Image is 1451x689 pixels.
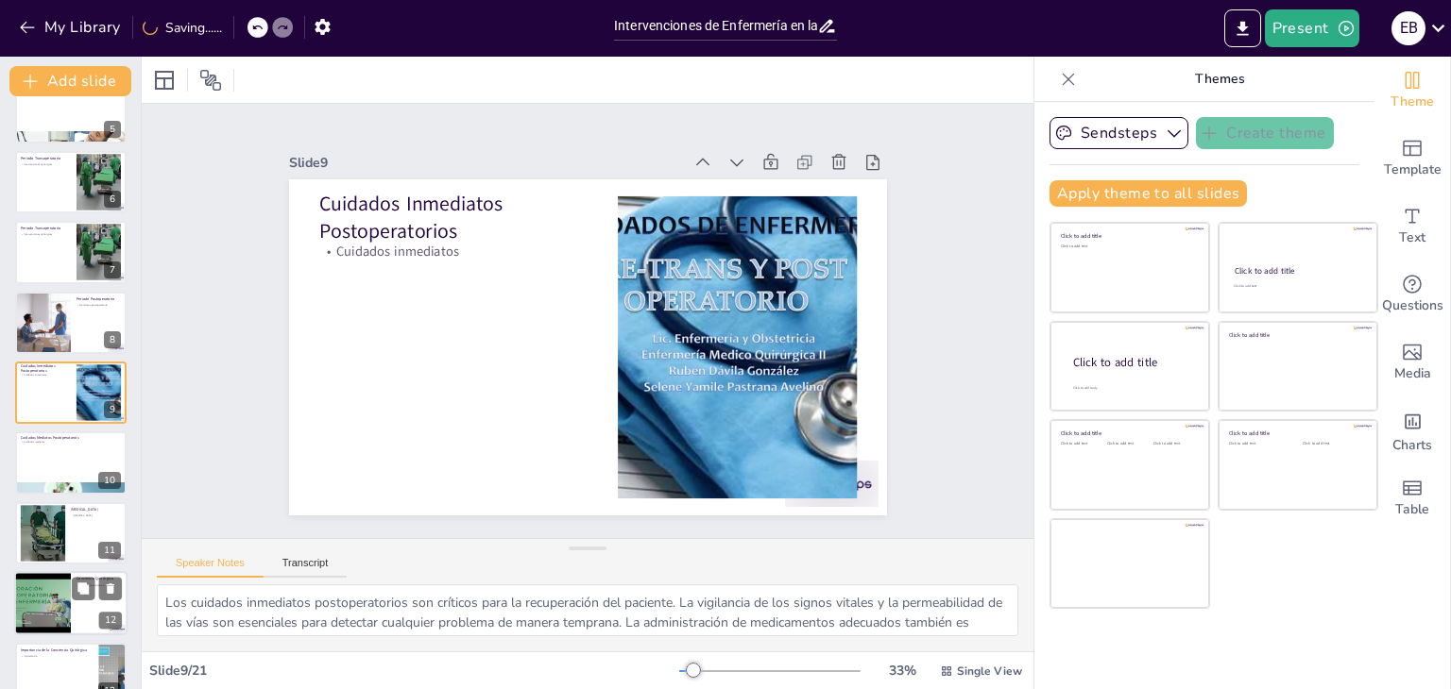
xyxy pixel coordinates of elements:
button: Present [1265,9,1359,47]
p: Monitoreo postoperatorio [77,303,121,307]
div: Click to add text [1234,284,1359,289]
div: Click to add body [1073,386,1192,391]
p: Cuidados mediatos [21,440,121,444]
div: Click to add title [1073,355,1194,371]
p: [MEDICAL_DATA] [71,507,121,513]
div: 10 [15,431,127,494]
span: Position [199,69,222,92]
p: Cuidados Inmediatos Postoperatorios [21,363,71,374]
div: Slide 9 / 21 [149,662,679,680]
span: Text [1399,227,1425,248]
span: Single View [957,664,1022,679]
div: Click to add title [1061,429,1196,437]
div: Layout [149,65,179,95]
div: Add a table [1374,464,1450,532]
p: Periodo Transoperatorio [21,226,71,231]
p: Periodo Postoperatorio [77,295,121,301]
div: 7 [15,221,127,283]
div: 9 [15,361,127,424]
button: Create theme [1196,117,1334,149]
span: Media [1394,363,1431,384]
p: [MEDICAL_DATA] [71,513,121,517]
div: 12 [99,613,122,630]
div: 7 [104,261,121,278]
div: Add ready made slides [1374,125,1450,193]
span: Table [1395,499,1429,520]
p: Importancia de la Conciencia Quirúrgica [21,647,94,652]
div: Get real-time input from your audience [1374,260,1450,328]
div: E B [1391,11,1425,45]
p: Cuidados Inmediatos Postoperatorios [649,148,852,398]
div: 8 [15,292,127,354]
button: Duplicate Slide [72,578,94,600]
div: Add charts and graphs [1374,396,1450,464]
div: Change the overall theme [1374,57,1450,125]
div: Slide 9 [653,167,898,496]
button: Speaker Notes [157,557,264,578]
div: Add images, graphics, shapes or video [1374,328,1450,396]
div: Click to add text [1061,442,1103,446]
span: Charts [1392,435,1432,456]
button: Delete Slide [99,578,122,600]
div: Click to add text [1303,442,1362,446]
div: Click to add title [1229,429,1364,437]
span: Theme [1391,92,1434,112]
div: 6 [15,151,127,213]
div: 11 [98,542,121,559]
textarea: Los cuidados inmediatos postoperatorios son críticos para la recuperación del paciente. La vigila... [157,584,1018,636]
p: Themes [1084,57,1356,102]
div: 9 [104,401,121,418]
input: Insert title [614,12,817,40]
div: 5 [15,81,127,143]
p: Periodo Transoperatorio [21,156,71,161]
div: 6 [104,191,121,208]
div: 12 [14,571,128,635]
button: My Library [14,12,128,42]
p: Importancia [21,654,94,658]
div: Saving...... [143,19,222,37]
button: Export to PowerPoint [1224,9,1261,47]
button: E B [1391,9,1425,47]
div: Click to add text [1107,442,1150,446]
p: Intervenciones quirúrgicas [21,162,71,166]
p: Cuidados inmediatos [21,373,71,377]
p: Conciencia Quirúrgica [77,576,122,581]
div: Click to add text [1229,442,1289,446]
div: 10 [98,472,121,489]
div: Click to add title [1061,232,1196,240]
p: Cuidados Mediatos Postoperatorios [21,434,121,440]
button: Transcript [264,557,348,578]
button: Sendsteps [1050,117,1188,149]
div: Click to add text [1061,244,1196,249]
p: Cuidados inmediatos [636,139,809,367]
div: Click to add title [1235,265,1360,277]
div: Click to add title [1229,330,1364,338]
span: Template [1384,160,1442,180]
div: 5 [104,121,121,138]
div: 8 [104,331,121,348]
button: Apply theme to all slides [1050,180,1247,207]
div: Add text boxes [1374,193,1450,260]
p: Intervenciones quirúrgicas [21,233,71,237]
span: Questions [1382,295,1443,316]
button: Add slide [9,66,131,96]
div: 11 [15,502,127,564]
div: 33 % [879,662,925,680]
p: Conciencia quirúrgica [77,583,122,587]
div: Click to add text [1153,442,1196,446]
